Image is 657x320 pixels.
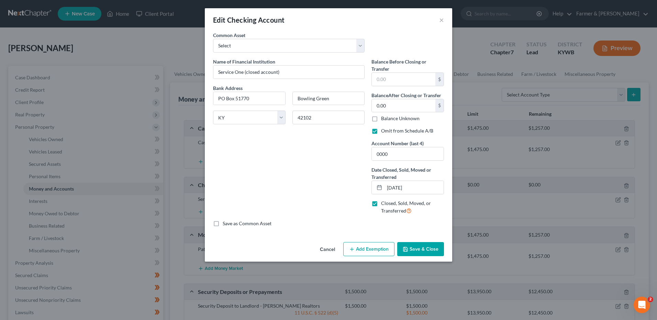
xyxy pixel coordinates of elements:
input: Enter name... [213,66,364,79]
label: Bank Address [210,84,368,92]
label: Balance Before Closing or Transfer [371,58,444,72]
label: Balance [371,92,441,99]
span: Name of Financial Institution [213,59,275,65]
input: XXXX [372,147,444,160]
span: After Closing or Transfer [388,92,441,98]
input: Enter address... [213,92,285,105]
button: Save & Close [397,242,444,256]
label: Balance Unknown [381,115,420,122]
input: Enter city... [293,92,365,105]
button: × [439,16,444,24]
label: Common Asset [213,32,245,39]
button: Cancel [314,243,341,256]
label: Account Number (last 4) [371,140,424,147]
div: $ [435,99,444,112]
input: 0.00 [372,99,435,112]
button: Add Exemption [343,242,394,256]
input: Enter zip... [292,111,365,124]
div: Edit Checking Account [213,15,285,25]
span: 2 [648,297,653,302]
label: Omit from Schedule A/B [381,127,433,134]
span: Date Closed, Sold, Moved or Transferred [371,167,431,180]
div: $ [435,73,444,86]
span: Closed, Sold, Moved, or Transferred [381,200,431,214]
label: Save as Common Asset [223,220,271,227]
input: 0.00 [372,73,435,86]
iframe: Intercom live chat [634,297,650,313]
input: MM/DD/YYYY [385,181,444,194]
